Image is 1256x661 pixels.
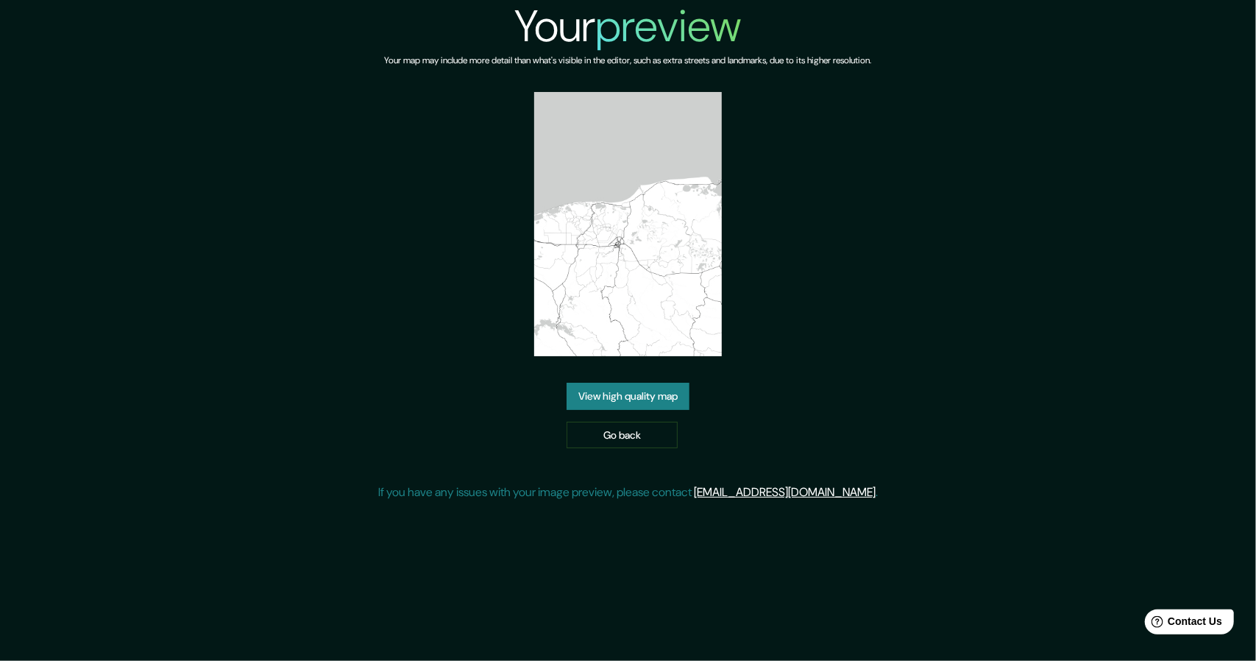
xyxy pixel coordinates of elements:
a: [EMAIL_ADDRESS][DOMAIN_NAME] [694,484,876,500]
img: created-map-preview [534,92,721,356]
a: Go back [567,422,678,449]
a: View high quality map [567,383,689,410]
iframe: Help widget launcher [1125,604,1240,645]
h6: Your map may include more detail than what's visible in the editor, such as extra streets and lan... [385,53,872,68]
p: If you have any issues with your image preview, please contact . [378,484,878,501]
